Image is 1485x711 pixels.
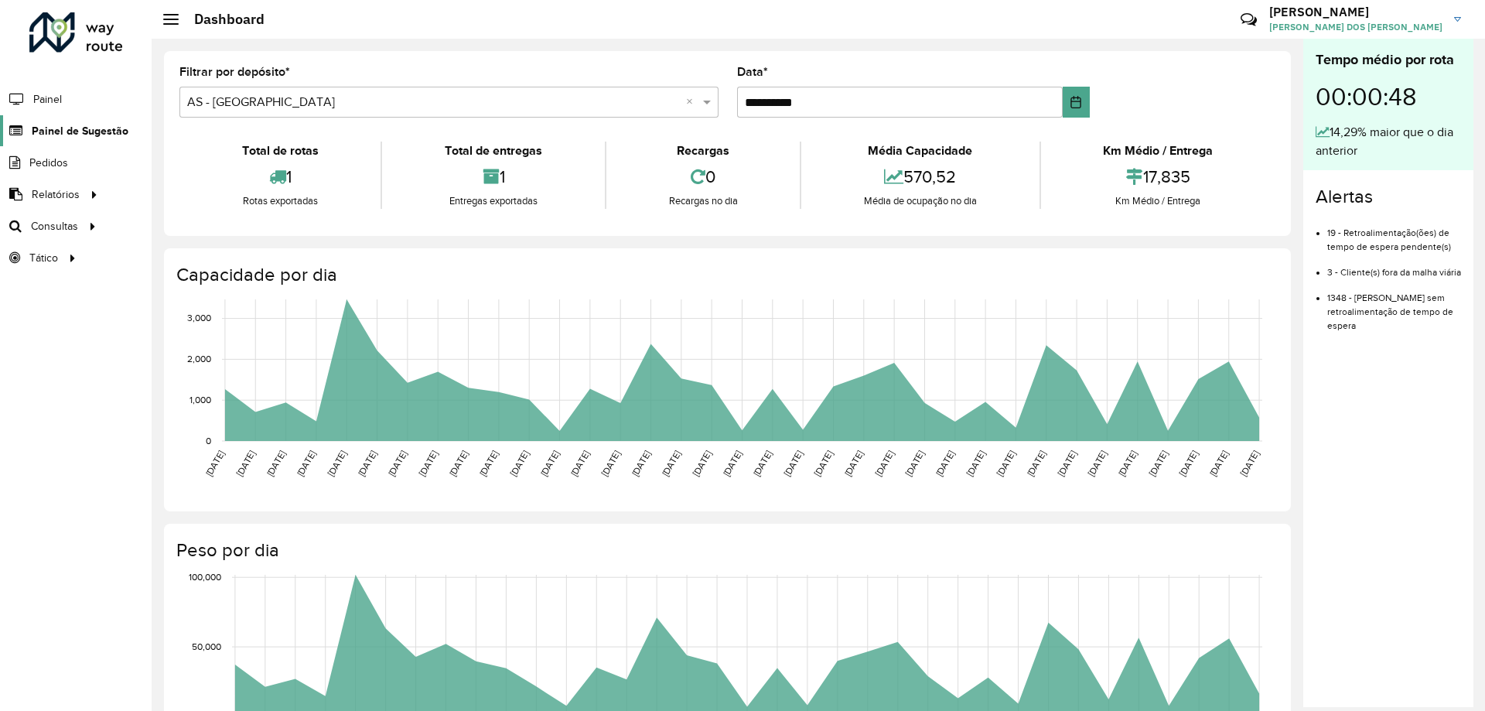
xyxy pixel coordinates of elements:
text: [DATE] [538,449,561,478]
text: [DATE] [660,449,682,478]
text: [DATE] [812,449,835,478]
label: Data [737,63,768,81]
text: 3,000 [187,313,211,323]
text: [DATE] [873,449,896,478]
text: [DATE] [1025,449,1047,478]
text: [DATE] [964,449,987,478]
text: 0 [206,436,211,446]
span: Pedidos [29,155,68,171]
div: 1 [183,160,377,193]
text: [DATE] [691,449,713,478]
text: [DATE] [934,449,956,478]
text: [DATE] [234,449,257,478]
div: Média de ocupação no dia [805,193,1035,209]
span: Clear all [686,93,699,111]
h4: Alertas [1316,186,1461,208]
text: [DATE] [721,449,743,478]
text: [DATE] [903,449,926,478]
text: [DATE] [326,449,348,478]
div: 1 [386,160,600,193]
text: [DATE] [1056,449,1078,478]
text: [DATE] [356,449,378,478]
text: [DATE] [1116,449,1138,478]
span: Relatórios [32,186,80,203]
text: [DATE] [568,449,591,478]
text: [DATE] [386,449,408,478]
text: [DATE] [995,449,1017,478]
text: [DATE] [630,449,652,478]
div: Rotas exportadas [183,193,377,209]
li: 19 - Retroalimentação(ões) de tempo de espera pendente(s) [1327,214,1461,254]
text: [DATE] [203,449,226,478]
div: Recargas no dia [610,193,796,209]
div: Total de rotas [183,142,377,160]
label: Filtrar por depósito [179,63,290,81]
span: Painel [33,91,62,108]
text: [DATE] [1238,449,1261,478]
button: Choose Date [1063,87,1090,118]
text: 1,000 [189,395,211,405]
text: [DATE] [447,449,469,478]
text: [DATE] [751,449,773,478]
text: 50,000 [192,641,221,651]
div: 00:00:48 [1316,70,1461,123]
a: Contato Rápido [1232,3,1265,36]
div: 17,835 [1045,160,1272,193]
h2: Dashboard [179,11,265,28]
div: 14,29% maior que o dia anterior [1316,123,1461,160]
text: [DATE] [1086,449,1108,478]
h4: Capacidade por dia [176,264,1275,286]
text: [DATE] [782,449,804,478]
h4: Peso por dia [176,539,1275,562]
li: 3 - Cliente(s) fora da malha viária [1327,254,1461,279]
span: Painel de Sugestão [32,123,128,139]
div: Média Capacidade [805,142,1035,160]
div: Total de entregas [386,142,600,160]
div: Tempo médio por rota [1316,50,1461,70]
h3: [PERSON_NAME] [1269,5,1442,19]
text: [DATE] [842,449,865,478]
text: [DATE] [1147,449,1169,478]
span: Tático [29,250,58,266]
text: [DATE] [599,449,622,478]
text: [DATE] [508,449,531,478]
text: [DATE] [417,449,439,478]
div: Km Médio / Entrega [1045,142,1272,160]
text: [DATE] [1177,449,1200,478]
div: Recargas [610,142,796,160]
div: 0 [610,160,796,193]
li: 1348 - [PERSON_NAME] sem retroalimentação de tempo de espera [1327,279,1461,333]
span: Consultas [31,218,78,234]
span: [PERSON_NAME] DOS [PERSON_NAME] [1269,20,1442,34]
div: 570,52 [805,160,1035,193]
text: 2,000 [187,354,211,364]
text: [DATE] [1207,449,1230,478]
text: [DATE] [265,449,287,478]
div: Km Médio / Entrega [1045,193,1272,209]
text: [DATE] [477,449,500,478]
text: [DATE] [295,449,317,478]
text: 100,000 [189,572,221,582]
div: Entregas exportadas [386,193,600,209]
